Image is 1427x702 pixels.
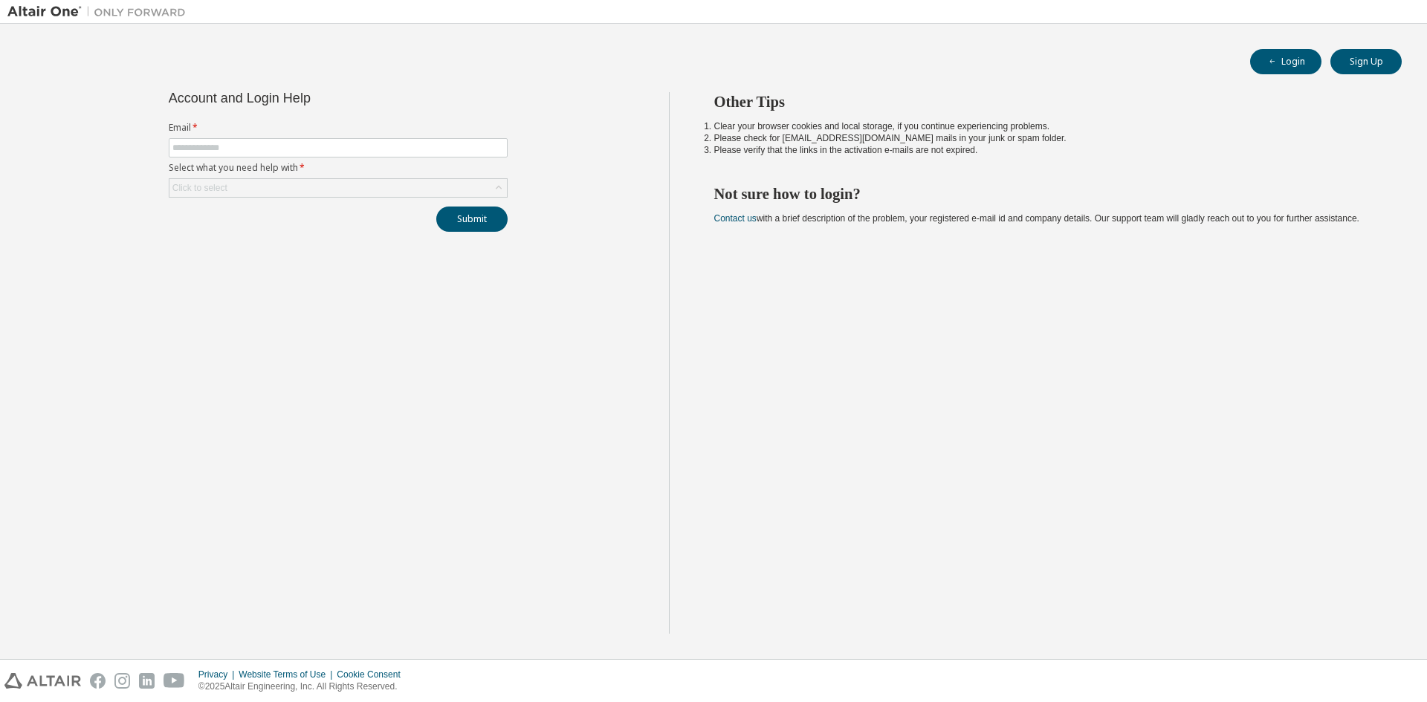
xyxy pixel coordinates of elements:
img: linkedin.svg [139,673,155,689]
label: Select what you need help with [169,162,508,174]
img: altair_logo.svg [4,673,81,689]
li: Clear your browser cookies and local storage, if you continue experiencing problems. [714,120,1376,132]
a: Contact us [714,213,757,224]
button: Login [1250,49,1321,74]
span: with a brief description of the problem, your registered e-mail id and company details. Our suppo... [714,213,1359,224]
label: Email [169,122,508,134]
img: instagram.svg [114,673,130,689]
img: Altair One [7,4,193,19]
button: Sign Up [1330,49,1402,74]
div: Click to select [172,182,227,194]
div: Click to select [169,179,507,197]
h2: Other Tips [714,92,1376,111]
div: Cookie Consent [337,669,409,680]
img: facebook.svg [90,673,106,689]
div: Privacy [198,669,239,680]
li: Please check for [EMAIL_ADDRESS][DOMAIN_NAME] mails in your junk or spam folder. [714,132,1376,144]
img: youtube.svg [164,673,185,689]
li: Please verify that the links in the activation e-mails are not expired. [714,144,1376,156]
h2: Not sure how to login? [714,184,1376,204]
p: © 2025 Altair Engineering, Inc. All Rights Reserved. [198,680,410,693]
button: Submit [436,207,508,232]
div: Account and Login Help [169,92,440,104]
div: Website Terms of Use [239,669,337,680]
